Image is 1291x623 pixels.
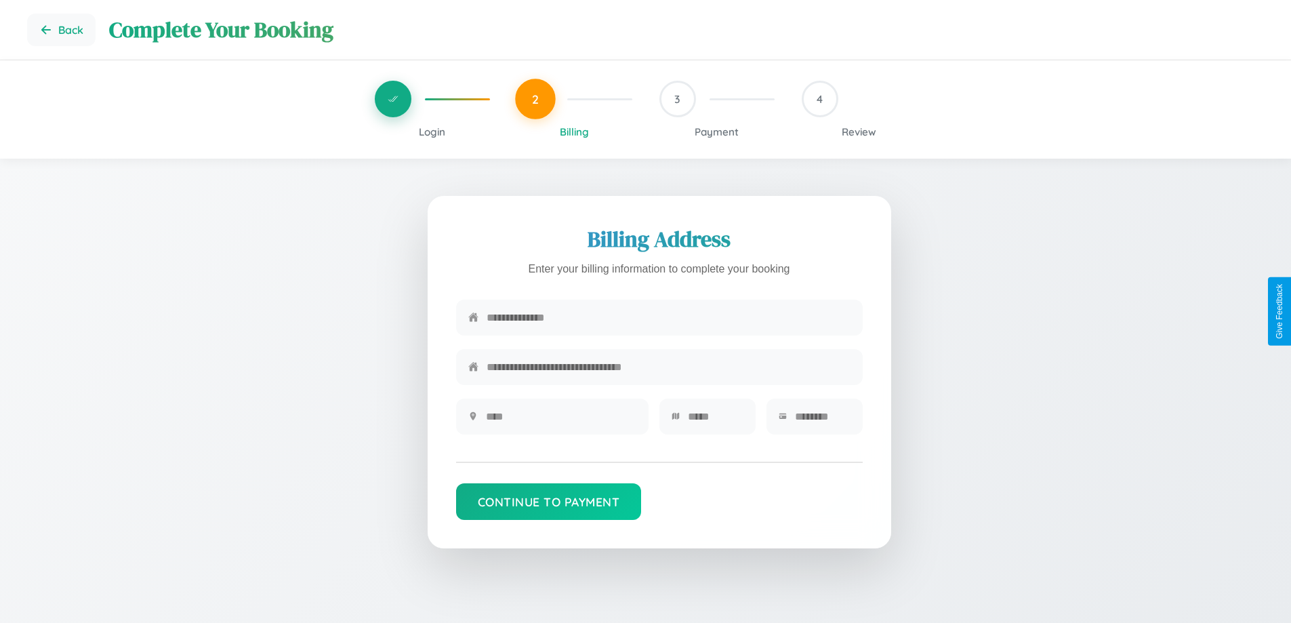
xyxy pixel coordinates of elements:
[109,15,1264,45] h1: Complete Your Booking
[842,125,876,138] span: Review
[817,92,823,106] span: 4
[674,92,680,106] span: 3
[27,14,96,46] button: Go back
[1275,284,1284,339] div: Give Feedback
[560,125,589,138] span: Billing
[419,125,445,138] span: Login
[695,125,739,138] span: Payment
[456,224,863,254] h2: Billing Address
[532,92,539,106] span: 2
[456,483,642,520] button: Continue to Payment
[456,260,863,279] p: Enter your billing information to complete your booking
